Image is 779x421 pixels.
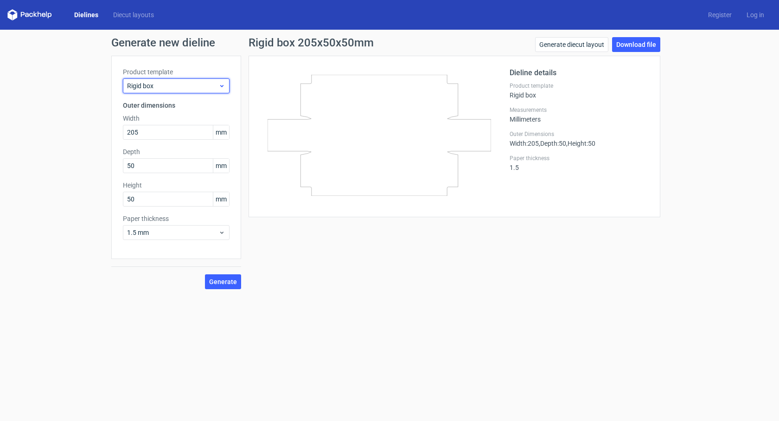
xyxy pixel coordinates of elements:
[213,192,229,206] span: mm
[566,140,595,147] span: , Height : 50
[123,181,230,190] label: Height
[510,82,649,90] label: Product template
[213,125,229,139] span: mm
[123,214,230,223] label: Paper thickness
[535,37,608,52] a: Generate diecut layout
[510,155,649,162] label: Paper thickness
[510,67,649,78] h2: Dieline details
[510,140,539,147] span: Width : 205
[111,37,668,48] h1: Generate new dieline
[510,155,649,171] div: 1.5
[612,37,660,52] a: Download file
[213,159,229,173] span: mm
[205,274,241,289] button: Generate
[67,10,106,19] a: Dielines
[539,140,566,147] span: , Depth : 50
[209,279,237,285] span: Generate
[510,106,649,123] div: Millimeters
[123,101,230,110] h3: Outer dimensions
[739,10,772,19] a: Log in
[127,228,218,237] span: 1.5 mm
[123,147,230,156] label: Depth
[701,10,739,19] a: Register
[249,37,374,48] h1: Rigid box 205x50x50mm
[510,130,649,138] label: Outer Dimensions
[510,82,649,99] div: Rigid box
[106,10,161,19] a: Diecut layouts
[510,106,649,114] label: Measurements
[123,114,230,123] label: Width
[127,81,218,91] span: Rigid box
[123,67,230,77] label: Product template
